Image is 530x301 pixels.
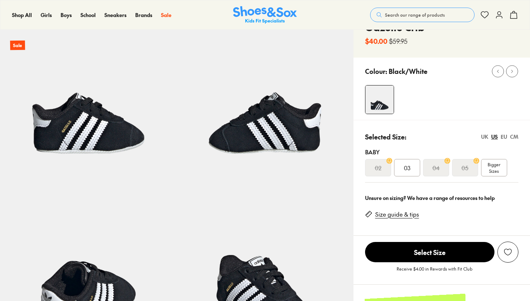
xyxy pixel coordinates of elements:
p: Receive $4.00 in Rewards with Fit Club [397,266,472,279]
img: 4-498422_1 [365,85,394,114]
span: Sale [161,11,171,18]
p: Black/White [389,66,427,76]
span: Shop All [12,11,32,18]
p: Sale [10,41,25,50]
s: 05 [461,163,468,172]
span: Select Size [365,242,494,262]
button: Search our range of products [370,8,475,22]
b: $40.00 [365,36,388,46]
a: Girls [41,11,52,19]
a: Boys [61,11,72,19]
p: Colour: [365,66,387,76]
span: Search our range of products [385,12,445,18]
button: Add to Wishlist [497,242,518,263]
p: Selected Size: [365,132,406,142]
a: Size guide & tips [375,210,419,218]
div: Unsure on sizing? We have a range of resources to help [365,194,518,202]
span: School [80,11,96,18]
a: School [80,11,96,19]
div: CM [510,133,518,141]
button: Select Size [365,242,494,263]
div: Baby [365,147,518,156]
a: Brands [135,11,152,19]
img: SNS_Logo_Responsive.svg [233,6,297,24]
div: EU [501,133,507,141]
span: Girls [41,11,52,18]
span: 03 [404,163,410,172]
a: Sale [161,11,171,19]
span: Brands [135,11,152,18]
div: UK [481,133,488,141]
span: Bigger Sizes [488,161,500,174]
s: 04 [432,163,440,172]
s: $59.95 [389,36,407,46]
div: US [491,133,498,141]
a: Shop All [12,11,32,19]
a: Sneakers [104,11,127,19]
span: Sneakers [104,11,127,18]
s: 02 [375,163,381,172]
span: Boys [61,11,72,18]
a: Shoes & Sox [233,6,297,24]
